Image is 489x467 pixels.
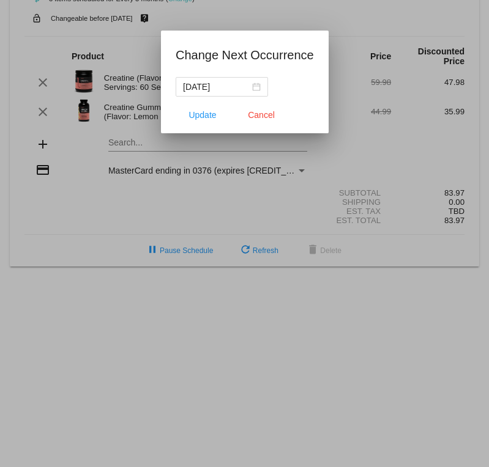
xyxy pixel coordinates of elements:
button: Close dialog [234,104,288,126]
span: Cancel [248,110,275,120]
button: Update [176,104,230,126]
h1: Change Next Occurrence [176,45,314,65]
span: Update [189,110,216,120]
input: Select date [183,80,250,94]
